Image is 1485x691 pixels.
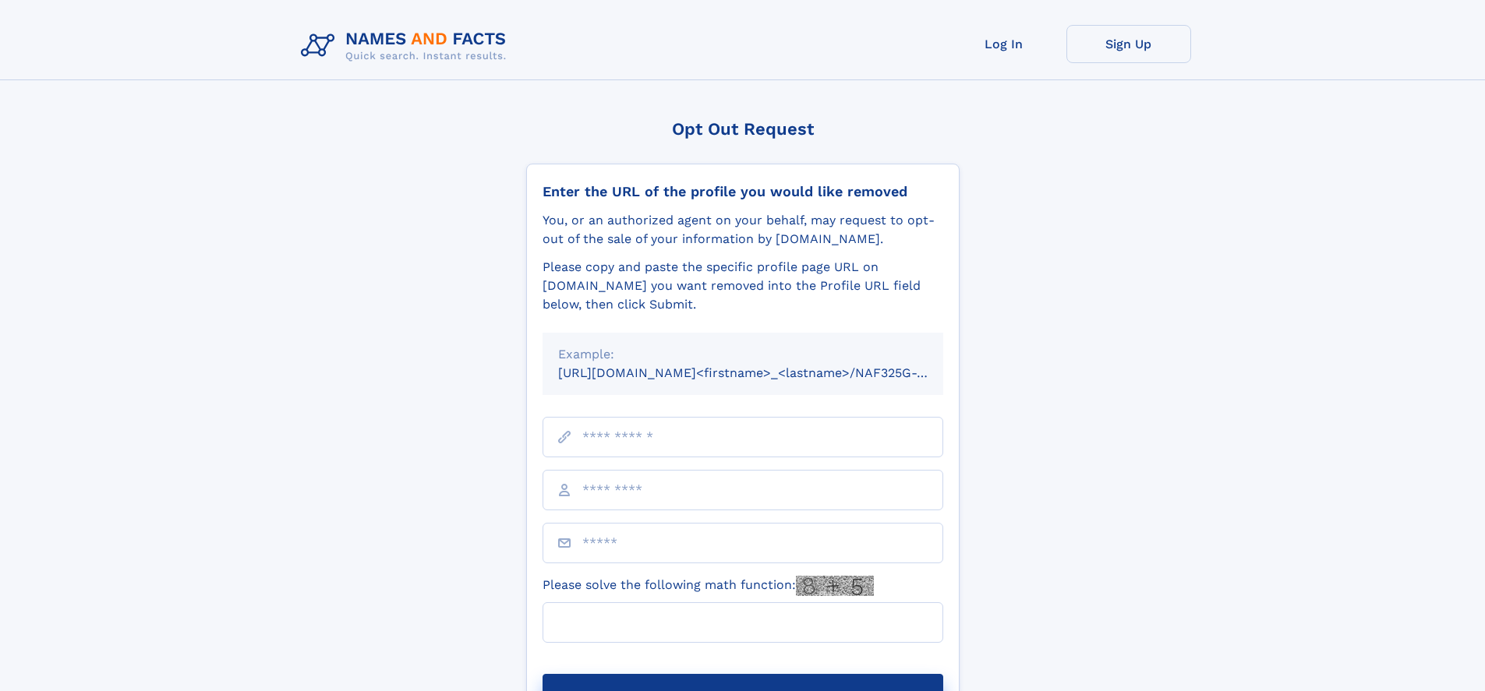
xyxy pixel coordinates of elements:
[526,119,960,139] div: Opt Out Request
[558,365,973,380] small: [URL][DOMAIN_NAME]<firstname>_<lastname>/NAF325G-xxxxxxxx
[543,183,943,200] div: Enter the URL of the profile you would like removed
[295,25,519,67] img: Logo Names and Facts
[543,576,874,596] label: Please solve the following math function:
[543,258,943,314] div: Please copy and paste the specific profile page URL on [DOMAIN_NAME] you want removed into the Pr...
[942,25,1066,63] a: Log In
[1066,25,1191,63] a: Sign Up
[543,211,943,249] div: You, or an authorized agent on your behalf, may request to opt-out of the sale of your informatio...
[558,345,928,364] div: Example:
